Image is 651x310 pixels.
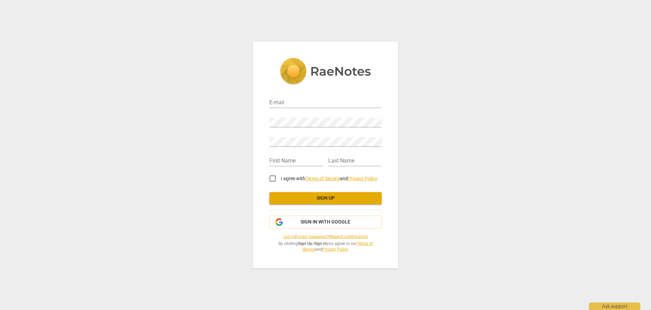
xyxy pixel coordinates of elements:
a: Privacy Policy [348,176,377,181]
span: Sign in with Google [301,219,350,226]
a: Log in [283,234,295,239]
b: Sign In [314,241,327,246]
button: Sign in with Google [269,216,382,229]
span: I agree with and [281,176,377,181]
b: Sign Up [298,241,312,246]
a: Privacy Policy [322,247,348,252]
a: Terms of Service [305,176,340,181]
div: Ask support [589,303,640,310]
span: By clicking / you agree to our and . [269,241,382,252]
span: Sign up [275,195,376,202]
img: 5ac2273c67554f335776073100b6d88f.svg [280,58,371,86]
button: Sign up [269,192,382,204]
a: Terms of Service [302,241,373,252]
a: Resend confirmation [330,234,368,239]
span: | | [269,234,382,240]
a: Forgot password? [296,234,329,239]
